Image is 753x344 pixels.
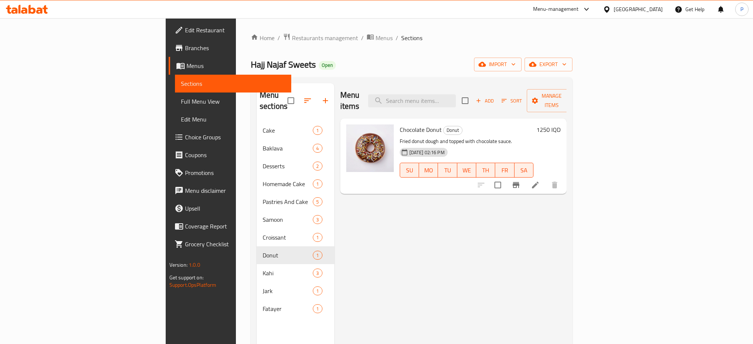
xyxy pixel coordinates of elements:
span: Add item [473,95,497,107]
span: Desserts [263,162,313,171]
div: Desserts2 [257,157,334,175]
div: Samoon3 [257,211,334,228]
span: 4 [313,145,322,152]
div: items [313,251,322,260]
a: Menu disclaimer [169,182,292,199]
a: Menus [367,33,393,43]
span: SU [403,165,416,176]
span: Version: [169,260,188,270]
div: Pastries And Cake [263,197,313,206]
span: SA [517,165,530,176]
div: items [313,286,322,295]
a: Edit Restaurant [169,21,292,39]
a: Choice Groups [169,128,292,146]
img: Chocolate Donut [346,124,394,172]
span: Sections [181,79,286,88]
li: / [361,33,364,42]
h2: Menu items [340,90,360,112]
button: import [474,58,522,71]
a: Coupons [169,146,292,164]
div: Menu-management [533,5,579,14]
div: items [313,304,322,313]
a: Coverage Report [169,217,292,235]
button: export [525,58,572,71]
span: Select all sections [283,93,299,108]
a: Full Menu View [175,93,292,110]
span: 1 [313,252,322,259]
span: Hajj Najaf Sweets [251,56,316,73]
a: Support.OpsPlatform [169,280,217,290]
button: Sort [500,95,524,107]
button: SU [400,163,419,178]
span: export [530,60,567,69]
div: Jark1 [257,282,334,300]
span: Manage items [533,91,571,110]
li: / [396,33,398,42]
span: Menu disclaimer [185,186,286,195]
button: TH [476,163,495,178]
span: import [480,60,516,69]
span: Cake [263,126,313,135]
div: items [313,144,322,153]
span: TU [441,165,454,176]
span: Menus [186,61,286,70]
div: items [313,233,322,242]
button: Add section [317,92,334,110]
div: Donut [443,126,462,135]
a: Edit Menu [175,110,292,128]
nav: breadcrumb [251,33,572,43]
span: WE [460,165,473,176]
div: items [313,179,322,188]
a: Sections [175,75,292,93]
div: Croissant1 [257,228,334,246]
a: Restaurants management [283,33,358,43]
a: Upsell [169,199,292,217]
span: 1 [313,234,322,241]
div: Cake1 [257,121,334,139]
div: [GEOGRAPHIC_DATA] [614,5,663,13]
span: Baklava [263,144,313,153]
div: Baklava4 [257,139,334,157]
span: Select section [457,93,473,108]
span: Jark [263,286,313,295]
span: Edit Restaurant [185,26,286,35]
span: MO [422,165,435,176]
button: SA [515,163,533,178]
span: Get support on: [169,273,204,282]
button: delete [546,176,564,194]
span: Kahi [263,269,313,278]
div: Homemade Cake1 [257,175,334,193]
div: items [313,162,322,171]
p: Fried donut dough and topped with chocolate sauce. [400,137,534,146]
div: items [313,215,322,224]
span: 3 [313,270,322,277]
span: 1 [313,305,322,312]
span: Sort [502,97,522,105]
span: Coverage Report [185,222,286,231]
span: Choice Groups [185,133,286,142]
span: Edit Menu [181,115,286,124]
div: Donut1 [257,246,334,264]
span: Fatayer [263,304,313,313]
span: Donut [263,251,313,260]
span: Croissant [263,233,313,242]
span: Samoon [263,215,313,224]
span: Menus [376,33,393,42]
button: WE [457,163,476,178]
span: Sections [401,33,422,42]
button: Add [473,95,497,107]
div: Open [319,61,336,70]
span: Homemade Cake [263,179,313,188]
span: Branches [185,43,286,52]
input: search [368,94,456,107]
span: Select to update [490,177,506,193]
a: Edit menu item [531,181,540,189]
